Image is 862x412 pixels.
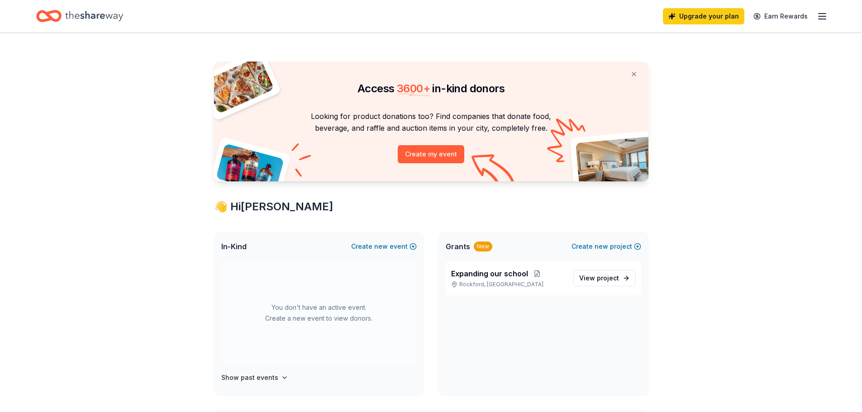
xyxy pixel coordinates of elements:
div: 👋 Hi [PERSON_NAME] [214,199,648,214]
span: View [579,273,619,284]
a: Earn Rewards [748,8,813,24]
span: In-Kind [221,241,247,252]
p: Looking for product donations too? Find companies that donate food, beverage, and raffle and auct... [225,110,638,134]
a: Upgrade your plan [663,8,744,24]
span: Grants [446,241,470,252]
span: Access in-kind donors [357,82,505,95]
button: Create my event [398,145,464,163]
button: Show past events [221,372,288,383]
img: Curvy arrow [471,154,517,188]
div: You don't have an active event. Create a new event to view donors. [221,261,417,365]
p: Rockford, [GEOGRAPHIC_DATA] [451,281,566,288]
a: View project [573,270,636,286]
div: New [474,242,492,251]
span: 3600 + [397,82,430,95]
h4: Show past events [221,372,278,383]
button: Createnewevent [351,241,417,252]
a: Home [36,5,123,27]
img: Pizza [204,56,274,114]
span: Expanding our school [451,268,528,279]
button: Createnewproject [571,241,641,252]
span: new [374,241,388,252]
span: new [595,241,608,252]
span: project [597,274,619,282]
